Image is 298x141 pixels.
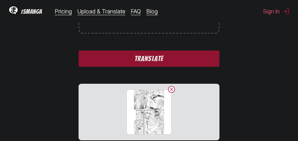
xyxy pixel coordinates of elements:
a: Blog [147,8,158,15]
div: IsManga [21,8,42,15]
img: Sign out [283,8,290,15]
button: Translate [79,51,219,67]
a: Pricing [55,8,72,15]
a: Upload & Translate [77,8,125,15]
a: FAQ [131,8,141,15]
img: IsManga Logo [8,6,18,16]
a: IsManga LogoIsManga [8,6,55,17]
button: Delete image [167,85,176,94]
button: Sign In [263,8,290,15]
